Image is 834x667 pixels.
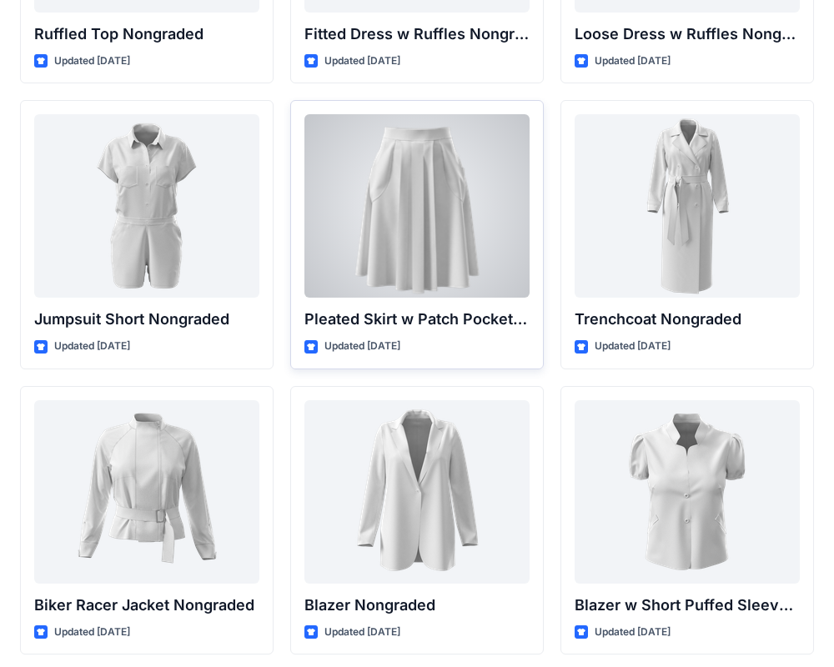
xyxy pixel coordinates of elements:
[34,114,259,298] a: Jumpsuit Short Nongraded
[575,400,800,584] a: Blazer w Short Puffed Sleeves Nongraded
[595,53,671,70] p: Updated [DATE]
[304,400,530,584] a: Blazer Nongraded
[34,594,259,617] p: Biker Racer Jacket Nongraded
[304,308,530,331] p: Pleated Skirt w Patch Pockets Nongraded
[595,338,671,355] p: Updated [DATE]
[575,114,800,298] a: Trenchcoat Nongraded
[34,23,259,46] p: Ruffled Top Nongraded
[304,594,530,617] p: Blazer Nongraded
[304,114,530,298] a: Pleated Skirt w Patch Pockets Nongraded
[324,338,400,355] p: Updated [DATE]
[54,338,130,355] p: Updated [DATE]
[54,624,130,641] p: Updated [DATE]
[575,23,800,46] p: Loose Dress w Ruffles Nongraded
[324,53,400,70] p: Updated [DATE]
[54,53,130,70] p: Updated [DATE]
[575,308,800,331] p: Trenchcoat Nongraded
[595,624,671,641] p: Updated [DATE]
[575,594,800,617] p: Blazer w Short Puffed Sleeves Nongraded
[34,308,259,331] p: Jumpsuit Short Nongraded
[34,400,259,584] a: Biker Racer Jacket Nongraded
[304,23,530,46] p: Fitted Dress w Ruffles Nongraded
[324,624,400,641] p: Updated [DATE]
